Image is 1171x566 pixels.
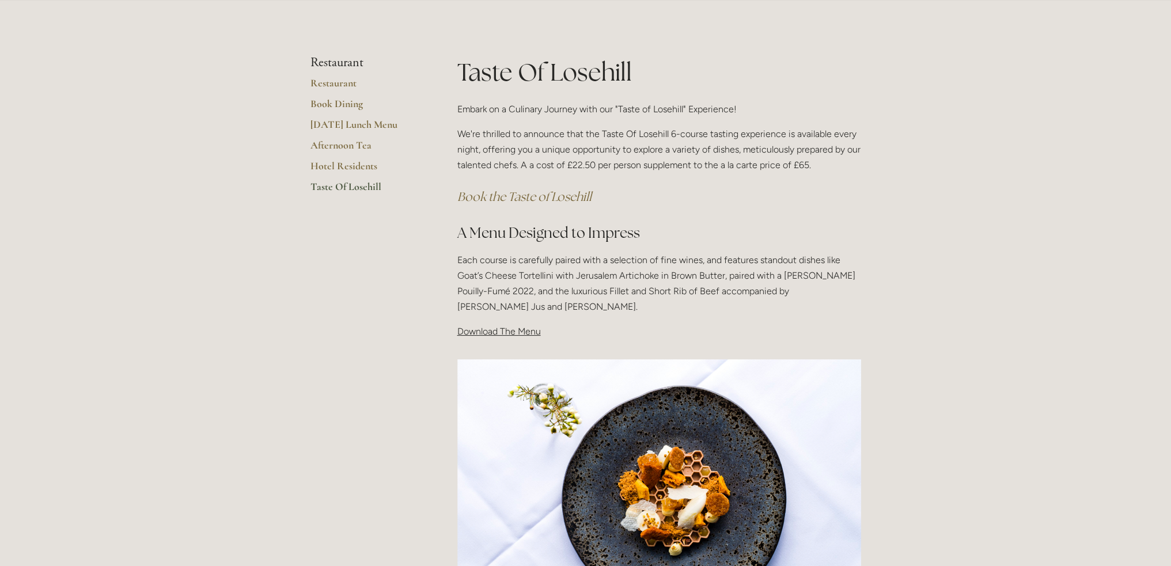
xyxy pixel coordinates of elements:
[310,139,420,159] a: Afternoon Tea
[457,55,861,89] h1: Taste Of Losehill
[310,159,420,180] a: Hotel Residents
[310,180,420,201] a: Taste Of Losehill
[457,126,861,173] p: We're thrilled to announce that the Taste Of Losehill 6-course tasting experience is available ev...
[457,101,861,117] p: Embark on a Culinary Journey with our "Taste of Losehill" Experience!
[310,55,420,70] li: Restaurant
[457,252,861,315] p: Each course is carefully paired with a selection of fine wines, and features standout dishes like...
[310,97,420,118] a: Book Dining
[457,223,861,243] h2: A Menu Designed to Impress
[310,118,420,139] a: [DATE] Lunch Menu
[457,326,541,337] span: Download The Menu
[457,189,592,204] a: Book the Taste of Losehill
[310,77,420,97] a: Restaurant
